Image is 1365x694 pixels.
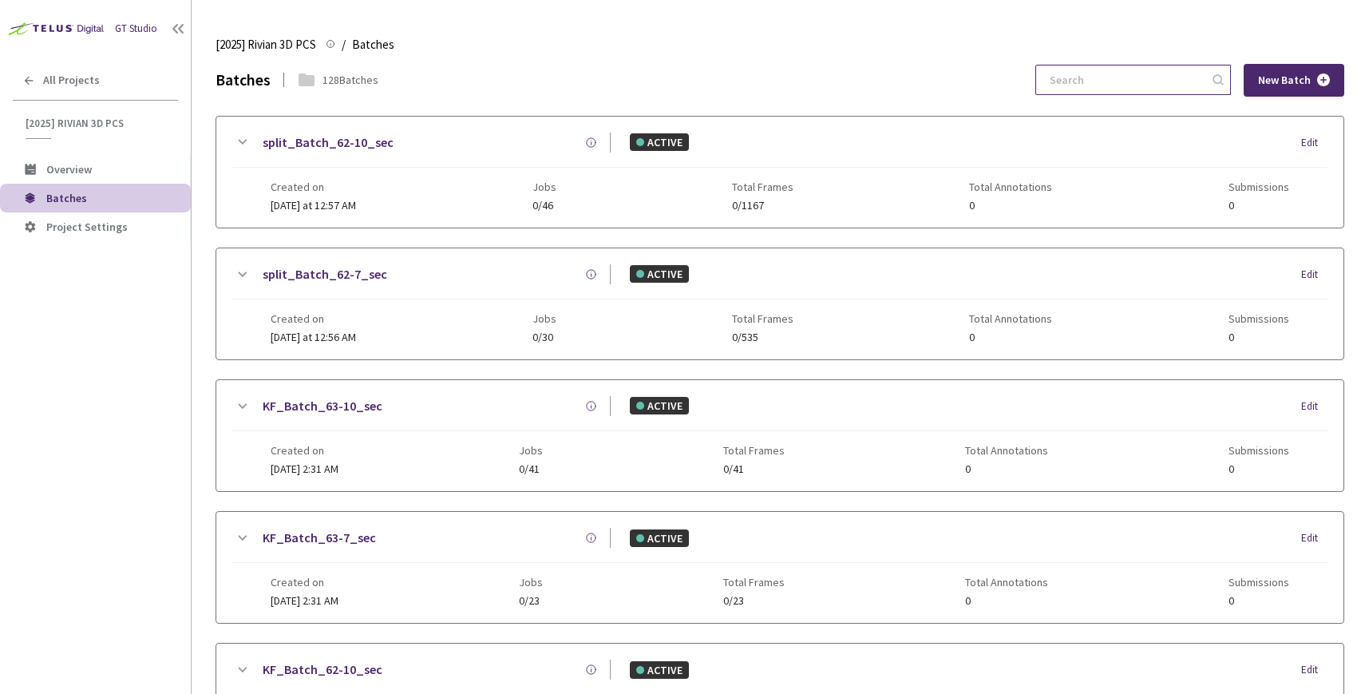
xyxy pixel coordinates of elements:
span: Total Frames [732,180,793,193]
div: KF_Batch_63-10_secACTIVEEditCreated on[DATE] 2:31 AMJobs0/41Total Frames0/41Total Annotations0Sub... [216,380,1343,491]
span: Submissions [1228,312,1289,325]
span: Total Frames [732,312,793,325]
span: [DATE] at 12:56 AM [271,330,356,344]
li: / [342,35,346,54]
span: 0 [1228,595,1289,607]
span: 0 [1228,331,1289,343]
span: Overview [46,162,92,176]
span: Jobs [519,444,543,457]
span: Total Frames [723,444,785,457]
span: Total Annotations [965,444,1048,457]
span: 0 [1228,200,1289,212]
div: ACTIVE [630,265,689,283]
span: 0 [965,595,1048,607]
span: 0/23 [723,595,785,607]
span: [DATE] 2:31 AM [271,462,338,476]
a: split_Batch_62-10_sec [263,133,394,153]
span: [DATE] at 12:57 AM [271,198,356,212]
span: 0 [965,463,1048,475]
span: Total Annotations [965,576,1048,589]
span: Created on [271,312,356,325]
div: ACTIVE [630,661,689,679]
div: 128 Batches [322,72,378,88]
div: ACTIVE [630,397,689,414]
span: All Projects [43,73,100,87]
span: 0 [969,331,1052,343]
span: [DATE] 2:31 AM [271,593,338,608]
span: Batches [352,35,394,54]
span: 0/30 [532,331,556,343]
div: split_Batch_62-7_secACTIVEEditCreated on[DATE] at 12:56 AMJobs0/30Total Frames0/535Total Annotati... [216,248,1343,359]
span: 0/46 [532,200,556,212]
span: Created on [271,180,356,193]
span: Jobs [532,312,556,325]
span: Project Settings [46,220,128,234]
span: Total Annotations [969,180,1052,193]
span: 0 [1228,463,1289,475]
span: Submissions [1228,180,1289,193]
div: Batches [216,69,271,92]
div: Edit [1301,135,1327,151]
div: Edit [1301,530,1327,546]
span: Submissions [1228,576,1289,589]
span: Submissions [1228,444,1289,457]
a: split_Batch_62-7_sec [263,264,387,284]
div: Edit [1301,662,1327,678]
input: Search [1040,65,1210,94]
span: Total Frames [723,576,785,589]
span: Batches [46,191,87,205]
a: KF_Batch_63-7_sec [263,528,376,548]
div: ACTIVE [630,529,689,547]
div: split_Batch_62-10_secACTIVEEditCreated on[DATE] at 12:57 AMJobs0/46Total Frames0/1167Total Annota... [216,117,1343,228]
span: New Batch [1258,73,1311,87]
span: 0/41 [519,463,543,475]
span: 0/41 [723,463,785,475]
span: [2025] Rivian 3D PCS [26,117,168,130]
span: 0/1167 [732,200,793,212]
span: 0/535 [732,331,793,343]
div: KF_Batch_63-7_secACTIVEEditCreated on[DATE] 2:31 AMJobs0/23Total Frames0/23Total Annotations0Subm... [216,512,1343,623]
span: Jobs [519,576,543,589]
span: Created on [271,444,338,457]
div: Edit [1301,267,1327,283]
a: KF_Batch_63-10_sec [263,396,382,416]
div: ACTIVE [630,133,689,151]
div: Edit [1301,399,1327,414]
span: 0/23 [519,595,543,607]
span: Jobs [532,180,556,193]
a: KF_Batch_62-10_sec [263,660,382,680]
span: Total Annotations [969,312,1052,325]
span: [2025] Rivian 3D PCS [216,35,316,54]
span: 0 [969,200,1052,212]
div: GT Studio [115,22,157,37]
span: Created on [271,576,338,589]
